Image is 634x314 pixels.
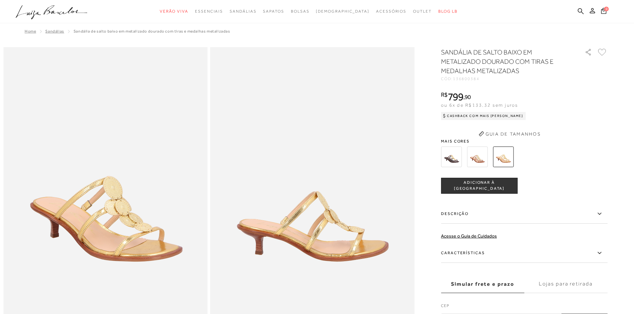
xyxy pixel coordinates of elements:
label: Lojas para retirada [524,275,607,293]
button: 0 [599,7,608,16]
span: 0 [604,7,609,11]
span: Verão Viva [160,9,188,14]
span: 136800384 [453,76,480,81]
a: categoryNavScreenReaderText [263,5,284,18]
span: Sapatos [263,9,284,14]
a: Acesse o Guia de Cuidados [441,233,497,239]
span: ADICIONAR À [GEOGRAPHIC_DATA] [441,180,517,191]
h1: SANDÁLIA DE SALTO BAIXO EM METALIZADO DOURADO COM TIRAS E MEDALHAS METALIZADAS [441,48,566,75]
img: SANDÁLIA DE SALTO BAIXO EM COURO CAFÉ COM TIRAS E MEDALHAS METALIZADAS [441,147,462,167]
span: Essenciais [195,9,223,14]
a: Home [25,29,36,34]
a: BLOG LB [438,5,458,18]
span: Bolsas [291,9,310,14]
a: noSubCategoriesText [316,5,369,18]
i: , [463,94,471,100]
a: categoryNavScreenReaderText [160,5,188,18]
label: Descrição [441,204,607,224]
span: ou 6x de R$133,32 sem juros [441,102,518,108]
span: 799 [448,91,463,103]
a: categoryNavScreenReaderText [413,5,432,18]
div: CÓD: [441,77,574,81]
img: SANDÁLIA DE SALTO BAIXO EM METALIZADO DOURADO COM TIRAS E MEDALHAS METALIZADAS [493,147,514,167]
div: Cashback com Mais [PERSON_NAME] [441,112,526,120]
span: 90 [465,93,471,100]
i: R$ [441,92,448,98]
label: Simular frete e prazo [441,275,524,293]
a: categoryNavScreenReaderText [291,5,310,18]
a: categoryNavScreenReaderText [230,5,256,18]
button: ADICIONAR À [GEOGRAPHIC_DATA] [441,178,518,194]
span: Outlet [413,9,432,14]
a: categoryNavScreenReaderText [195,5,223,18]
span: Mais cores [441,139,607,143]
button: Guia de Tamanhos [476,129,543,139]
a: categoryNavScreenReaderText [376,5,406,18]
span: SANDÁLIA DE SALTO BAIXO EM METALIZADO DOURADO COM TIRAS E MEDALHAS METALIZADAS [74,29,230,34]
span: BLOG LB [438,9,458,14]
span: Sandálias [230,9,256,14]
a: Sandálias [45,29,64,34]
span: Acessórios [376,9,406,14]
label: CEP [441,303,607,312]
span: [DEMOGRAPHIC_DATA] [316,9,369,14]
label: Características [441,244,607,263]
img: SANDÁLIA DE SALTO BAIXO EM COURO CARAMELO COM TIRAS E MEDALHAS METALIZADAS [467,147,488,167]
